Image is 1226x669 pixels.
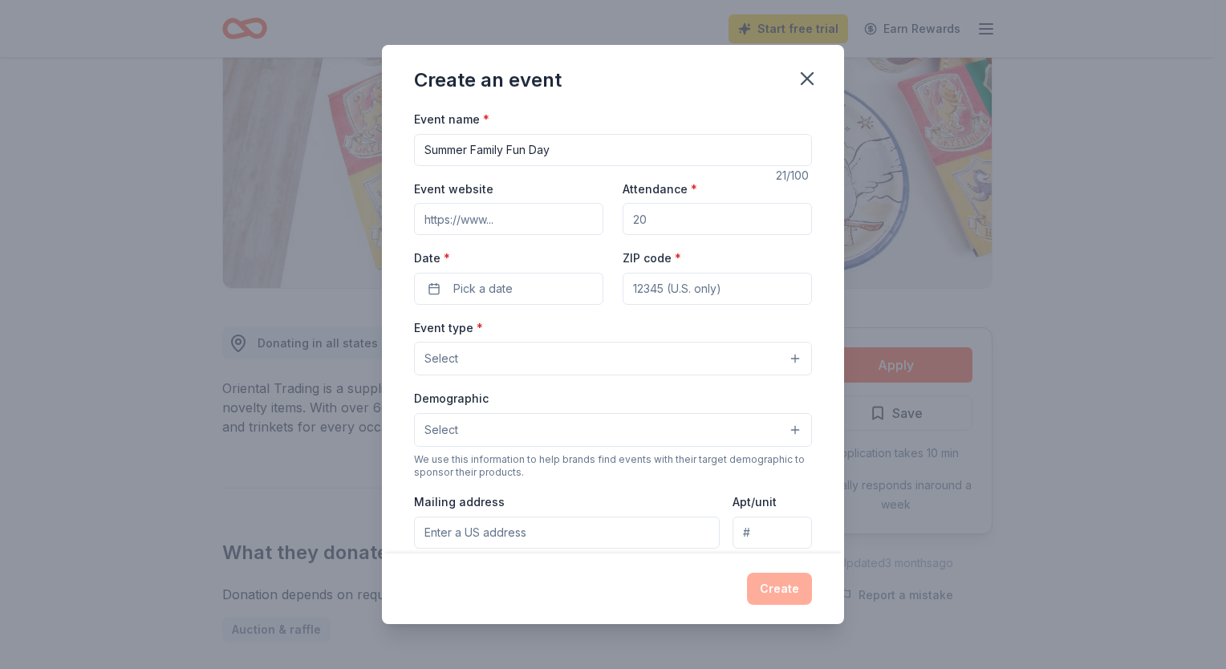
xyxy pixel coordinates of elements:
input: Spring Fundraiser [414,134,812,166]
label: Mailing address [414,494,505,510]
span: Select [424,420,458,440]
input: # [733,517,812,549]
label: Date [414,250,603,266]
button: Select [414,413,812,447]
label: Attendance [623,181,697,197]
label: Event name [414,111,489,128]
span: Pick a date [453,279,513,298]
div: 21 /100 [776,166,812,185]
input: 12345 (U.S. only) [623,273,812,305]
button: Pick a date [414,273,603,305]
span: Select [424,349,458,368]
label: ZIP code [623,250,681,266]
label: Event type [414,320,483,336]
label: Apt/unit [733,494,777,510]
label: Event website [414,181,493,197]
input: Enter a US address [414,517,720,549]
input: https://www... [414,203,603,235]
label: Demographic [414,391,489,407]
button: Select [414,342,812,375]
div: Create an event [414,67,562,93]
div: We use this information to help brands find events with their target demographic to sponsor their... [414,453,812,479]
input: 20 [623,203,812,235]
